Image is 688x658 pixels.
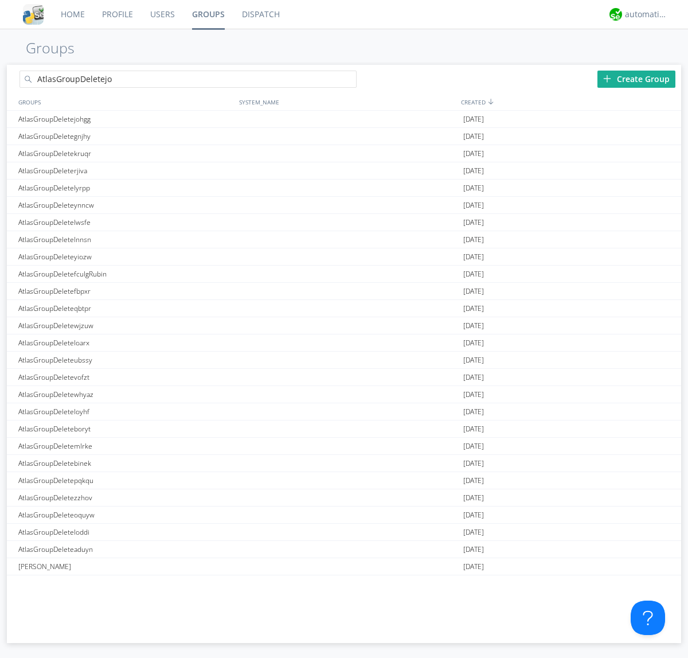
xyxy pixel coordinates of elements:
span: [DATE] [463,403,484,421]
div: Create Group [597,71,675,88]
div: AtlasGroupDeletefculgRubin [15,266,236,282]
span: [DATE] [463,352,484,369]
a: AtlasGroupDeletelyrpp[DATE] [7,180,681,197]
a: AtlasGroupDeleteloarx[DATE] [7,334,681,352]
span: [DATE] [463,455,484,472]
a: AtlasGroupDeletefculgRubin[DATE] [7,266,681,283]
div: AtlasGroupDeleteubssy [15,352,236,368]
span: [DATE] [463,266,484,283]
div: AtlasGroupDeletejohgg [15,111,236,127]
a: AtlasGroupDeletevofzt[DATE] [7,369,681,386]
a: AtlasGroupDeletefbpxr[DATE] [7,283,681,300]
div: AtlasGroupDeletewhyaz [15,386,236,403]
span: [DATE] [463,489,484,507]
span: [DATE] [463,472,484,489]
a: AtlasGroupDeleteynncw[DATE] [7,197,681,214]
div: AtlasGroupDeletefbpxr [15,283,236,299]
a: AtlasGroupDeletewhyaz[DATE] [7,386,681,403]
a: AtlasGroupDeleteaduyn[DATE] [7,541,681,558]
a: AtlasGroupDeletekruqr[DATE] [7,145,681,162]
a: AtlasGroupDeletelwsfe[DATE] [7,214,681,231]
a: AtlasGroupDefaultTest[DATE] [7,575,681,593]
div: automation+atlas [625,9,668,20]
a: AtlasGroupDeletelnnsn[DATE] [7,231,681,248]
a: AtlasGroupDeleteloyhf[DATE] [7,403,681,421]
a: AtlasGroupDeletejohgg[DATE] [7,111,681,128]
div: AtlasGroupDeletevofzt [15,369,236,386]
span: [DATE] [463,438,484,455]
div: AtlasGroupDeletezzhov [15,489,236,506]
a: AtlasGroupDeleteqbtpr[DATE] [7,300,681,317]
div: AtlasGroupDeletepqkqu [15,472,236,489]
div: AtlasGroupDeleteloarx [15,334,236,351]
a: AtlasGroupDeleteyiozw[DATE] [7,248,681,266]
span: [DATE] [463,575,484,593]
span: [DATE] [463,421,484,438]
span: [DATE] [463,214,484,231]
span: [DATE] [463,558,484,575]
div: AtlasGroupDeleteaduyn [15,541,236,558]
span: [DATE] [463,300,484,317]
span: [DATE] [463,111,484,128]
div: SYSTEM_NAME [236,94,458,110]
div: AtlasGroupDeleterjiva [15,162,236,179]
a: AtlasGroupDeletemlrke[DATE] [7,438,681,455]
img: plus.svg [603,75,611,83]
a: AtlasGroupDeletebinek[DATE] [7,455,681,472]
span: [DATE] [463,507,484,524]
div: AtlasGroupDeletelwsfe [15,214,236,231]
div: GROUPS [15,94,233,110]
a: [PERSON_NAME][DATE] [7,558,681,575]
input: Search groups [19,71,357,88]
div: AtlasGroupDeleteloddi [15,524,236,540]
div: AtlasGroupDeleteynncw [15,197,236,213]
span: [DATE] [463,317,484,334]
span: [DATE] [463,145,484,162]
span: [DATE] [463,369,484,386]
iframe: Toggle Customer Support [631,601,665,635]
span: [DATE] [463,386,484,403]
a: AtlasGroupDeletewjzuw[DATE] [7,317,681,334]
span: [DATE] [463,524,484,541]
a: AtlasGroupDeleteboryt[DATE] [7,421,681,438]
span: [DATE] [463,283,484,300]
span: [DATE] [463,541,484,558]
a: AtlasGroupDeletegnjhy[DATE] [7,128,681,145]
a: AtlasGroupDeleterjiva[DATE] [7,162,681,180]
div: AtlasGroupDefaultTest [15,575,236,592]
span: [DATE] [463,248,484,266]
div: [PERSON_NAME] [15,558,236,575]
div: AtlasGroupDeletelnnsn [15,231,236,248]
div: AtlasGroupDeleteoquyw [15,507,236,523]
a: AtlasGroupDeleteubssy[DATE] [7,352,681,369]
div: AtlasGroupDeletebinek [15,455,236,472]
div: AtlasGroupDeletegnjhy [15,128,236,145]
div: AtlasGroupDeleteyiozw [15,248,236,265]
div: AtlasGroupDeleteloyhf [15,403,236,420]
a: AtlasGroupDeletezzhov[DATE] [7,489,681,507]
div: CREATED [458,94,681,110]
span: [DATE] [463,162,484,180]
span: [DATE] [463,180,484,197]
span: [DATE] [463,128,484,145]
img: d2d01cd9b4174d08988066c6d424eccd [609,8,622,21]
a: AtlasGroupDeletepqkqu[DATE] [7,472,681,489]
div: AtlasGroupDeletewjzuw [15,317,236,334]
span: [DATE] [463,231,484,248]
span: [DATE] [463,334,484,352]
span: [DATE] [463,197,484,214]
a: AtlasGroupDeleteloddi[DATE] [7,524,681,541]
div: AtlasGroupDeleteboryt [15,421,236,437]
div: AtlasGroupDeletekruqr [15,145,236,162]
img: cddb5a64eb264b2086981ab96f4c1ba7 [23,4,44,25]
a: AtlasGroupDeleteoquyw[DATE] [7,507,681,524]
div: AtlasGroupDeleteqbtpr [15,300,236,317]
div: AtlasGroupDeletemlrke [15,438,236,454]
div: AtlasGroupDeletelyrpp [15,180,236,196]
